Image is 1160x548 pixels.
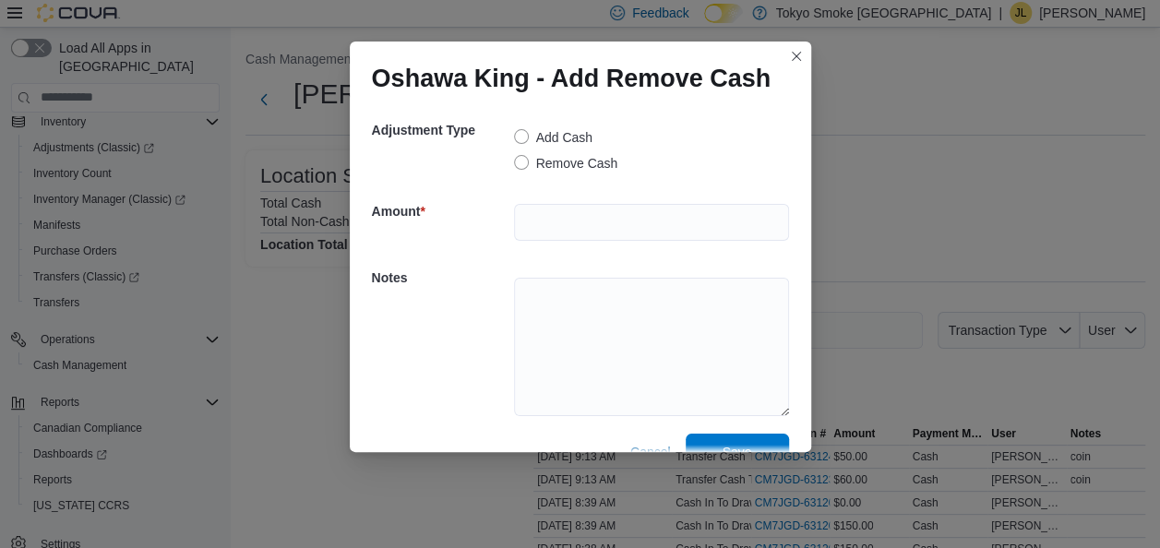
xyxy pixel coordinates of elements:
h5: Amount [372,193,510,230]
button: Cancel [623,434,678,471]
button: Closes this modal window [785,45,807,67]
h5: Notes [372,259,510,296]
label: Remove Cash [514,152,618,174]
span: Save [723,443,752,461]
span: Cancel [630,443,671,461]
h5: Adjustment Type [372,112,510,149]
label: Add Cash [514,126,592,149]
h1: Oshawa King - Add Remove Cash [372,64,771,93]
button: Save [686,434,789,471]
